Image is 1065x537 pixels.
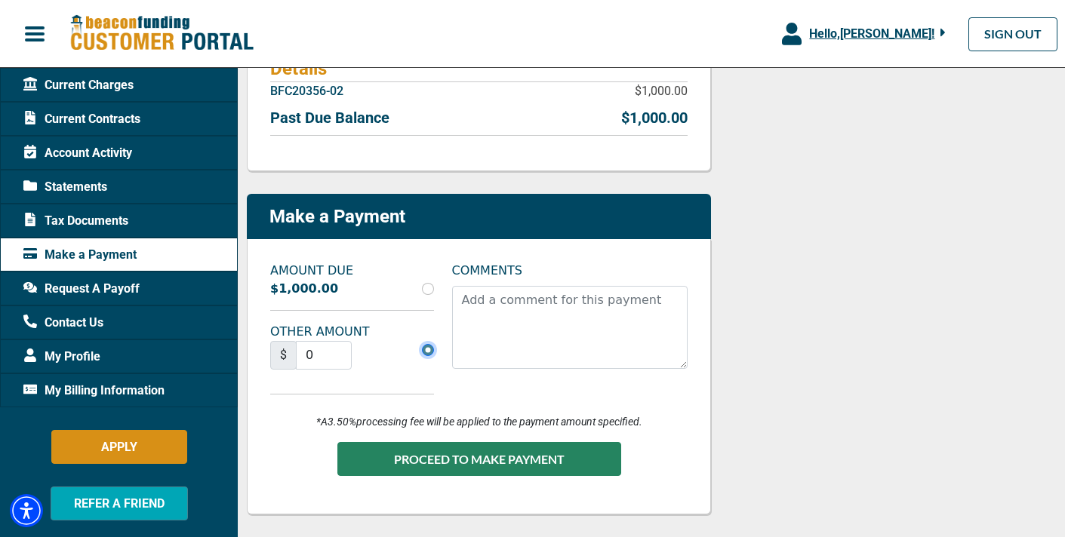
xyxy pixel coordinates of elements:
p: $1,000.00 [635,82,688,100]
i: *A 3.50% processing fee will be applied to the payment amount specified. [316,416,642,428]
p: $1,000.00 [621,106,688,129]
span: Account Activity [23,144,132,162]
p: Make a Payment [269,206,405,228]
label: COMMENTS [452,262,522,280]
span: My Profile [23,348,100,366]
span: Current Charges [23,76,134,94]
span: Make a Payment [23,246,137,264]
h4: Details [270,56,688,81]
div: Accessibility Menu [10,494,43,527]
p: BFC20356-02 [270,82,343,100]
a: SIGN OUT [968,17,1057,51]
p: Past Due Balance [270,106,389,129]
label: AMOUNT DUE [261,262,443,280]
span: Tax Documents [23,212,128,230]
span: Hello, [PERSON_NAME] ! [809,26,934,41]
label: $1,000.00 [270,280,338,298]
label: OTHER AMOUNT [261,323,443,341]
button: APPLY [51,430,187,464]
span: My Billing Information [23,382,165,400]
span: Request A Payoff [23,280,140,298]
span: Current Contracts [23,110,140,128]
input: Currency [296,341,352,370]
span: Contact Us [23,314,103,332]
button: PROCEED TO MAKE PAYMENT [337,442,621,476]
button: REFER A FRIEND [51,486,188,520]
span: $ [270,341,297,370]
span: Statements [23,178,107,196]
img: Beacon Funding Customer Portal Logo [69,14,254,53]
